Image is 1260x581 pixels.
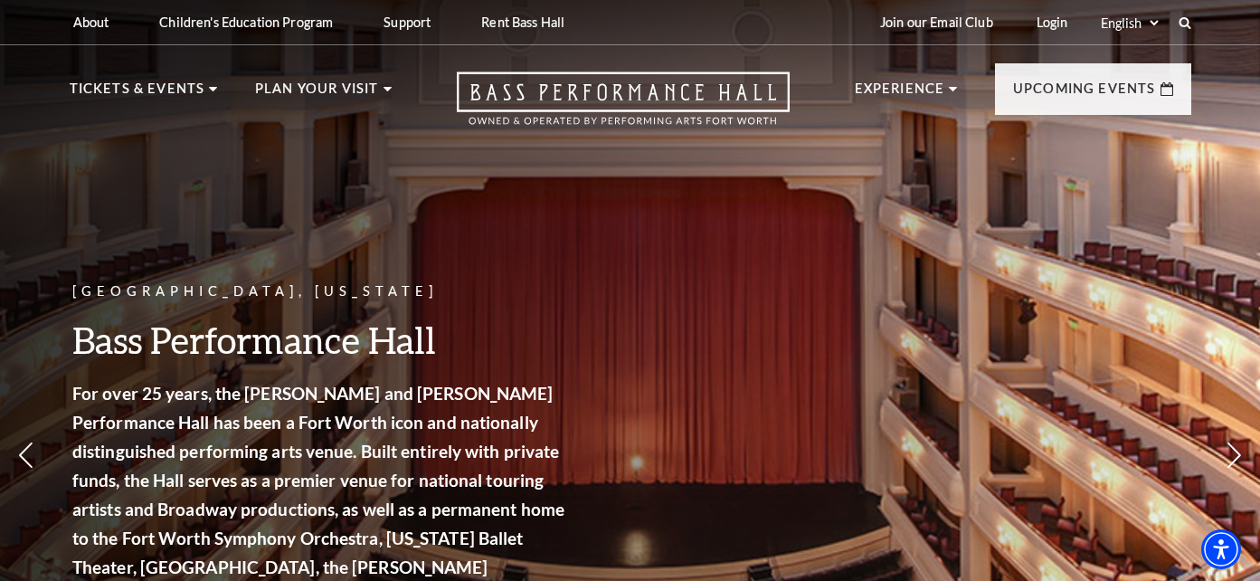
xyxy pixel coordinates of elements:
[1097,14,1161,32] select: Select:
[481,14,564,30] p: Rent Bass Hall
[159,14,333,30] p: Children's Education Program
[392,71,855,143] a: Open this option
[73,14,109,30] p: About
[255,78,379,110] p: Plan Your Visit
[72,281,570,303] p: [GEOGRAPHIC_DATA], [US_STATE]
[1201,529,1241,569] div: Accessibility Menu
[72,317,570,363] h3: Bass Performance Hall
[1013,78,1156,110] p: Upcoming Events
[855,78,945,110] p: Experience
[384,14,431,30] p: Support
[70,78,205,110] p: Tickets & Events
